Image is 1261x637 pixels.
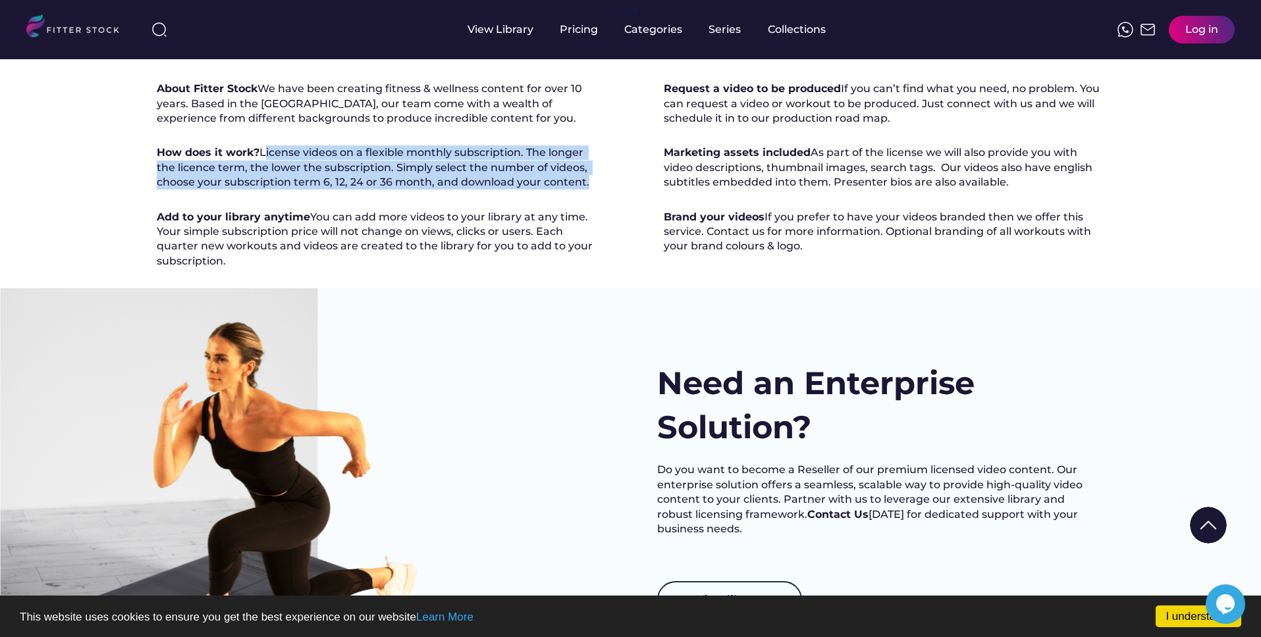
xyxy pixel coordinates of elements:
div: View Library [468,22,533,37]
div: Collections [768,22,826,37]
strong: Request a video to be produced [664,82,841,95]
div: If you prefer to have your videos branded then we offer this service. Contact us for more informa... [664,210,1105,254]
font: Do you want to become a Reseller of our premium licensed video content. Our enterprise solution o... [657,463,1085,535]
div: If you can’t find what you need, no problem. You can request a video or workout to be produced. J... [664,82,1105,126]
div: As part of the license we will also provide you with video descriptions, thumbnail images, search... [664,145,1105,190]
p: This website uses cookies to ensure you get the best experience on our website [20,611,1241,623]
img: Group%201000002322%20%281%29.svg [1190,507,1227,544]
a: I understand! [1156,605,1241,627]
strong: Marketing assets included [664,146,811,159]
iframe: chat widget [1206,584,1248,624]
a: Contact Us [807,508,869,521]
strong: Add to your library anytime [157,211,310,223]
div: fvck [624,7,641,20]
img: LOGO.svg [26,14,130,41]
div: License videos on a flexible monthly subscription. The longer the licence term, the lower the sub... [157,145,598,190]
button: View library [657,581,802,618]
img: Frame%2051.svg [1140,22,1156,38]
img: meteor-icons_whatsapp%20%281%29.svg [1117,22,1133,38]
strong: How does it work? [157,146,259,159]
div: You can add more videos to your library at any time. Your simple subscription price will not chan... [157,210,598,269]
h3: Need an Enterprise Solution? [657,361,1098,449]
strong: Brand your videos [664,211,765,223]
div: Log in [1185,22,1218,37]
div: Categories [624,22,682,37]
img: search-normal%203.svg [151,22,167,38]
a: Learn More [416,611,473,623]
div: Series [709,22,741,37]
div: Pricing [560,22,598,37]
strong: About Fitter Stock [157,82,257,95]
div: We have been creating fitness & wellness content for over 10 years. Based in the [GEOGRAPHIC_DATA... [157,82,598,126]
